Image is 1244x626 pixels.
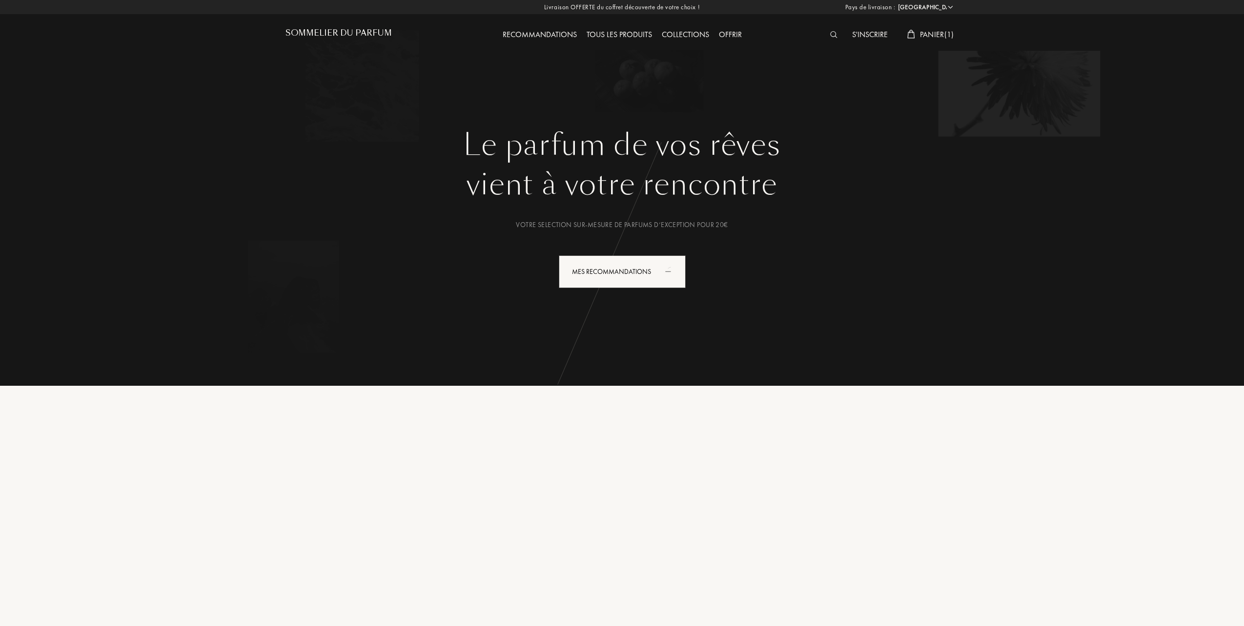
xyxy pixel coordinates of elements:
div: Collections [657,29,714,42]
div: Votre selection sur-mesure de parfums d’exception pour 20€ [293,220,952,230]
a: Offrir [714,29,747,40]
img: cart_white.svg [907,30,915,39]
a: Tous les produits [582,29,657,40]
div: Offrir [714,29,747,42]
img: search_icn_white.svg [830,31,837,38]
h1: Le parfum de vos rêves [293,127,952,163]
a: Mes Recommandationsanimation [551,255,693,288]
h1: Sommelier du Parfum [286,28,392,38]
span: Panier ( 1 ) [920,29,954,40]
span: Pays de livraison : [845,2,896,12]
img: arrow_w.png [947,3,954,11]
div: Tous les produits [582,29,657,42]
a: Collections [657,29,714,40]
a: Recommandations [498,29,582,40]
div: animation [662,261,681,281]
a: S'inscrire [847,29,893,40]
div: vient à votre rencontre [293,163,952,207]
a: Sommelier du Parfum [286,28,392,42]
div: S'inscrire [847,29,893,42]
div: Recommandations [498,29,582,42]
div: Mes Recommandations [559,255,686,288]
